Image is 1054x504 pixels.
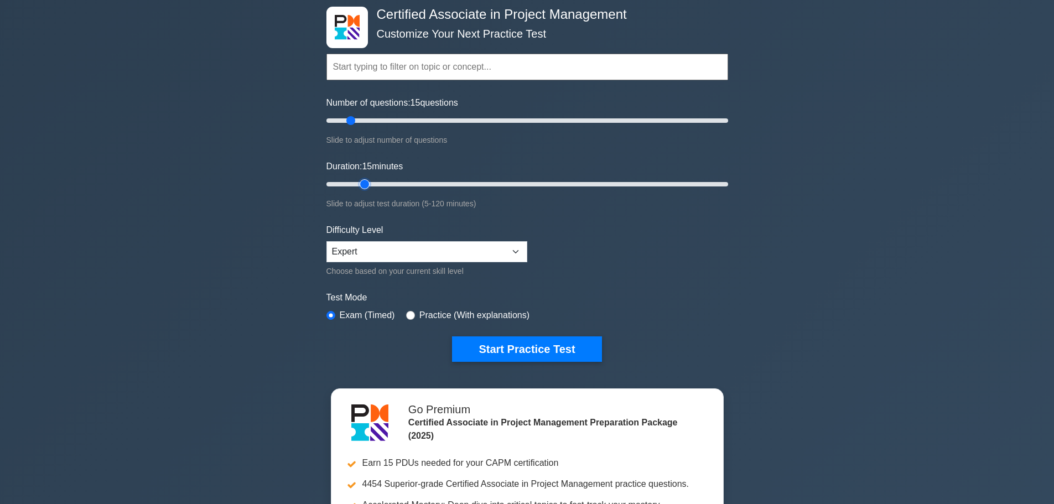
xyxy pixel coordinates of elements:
h4: Certified Associate in Project Management [372,7,674,23]
label: Duration: minutes [326,160,403,173]
button: Start Practice Test [452,336,601,362]
label: Exam (Timed) [340,309,395,322]
label: Difficulty Level [326,224,383,237]
span: 15 [411,98,420,107]
div: Slide to adjust number of questions [326,133,728,147]
span: 15 [362,162,372,171]
label: Number of questions: questions [326,96,458,110]
div: Choose based on your current skill level [326,264,527,278]
label: Practice (With explanations) [419,309,529,322]
div: Slide to adjust test duration (5-120 minutes) [326,197,728,210]
label: Test Mode [326,291,728,304]
input: Start typing to filter on topic or concept... [326,54,728,80]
